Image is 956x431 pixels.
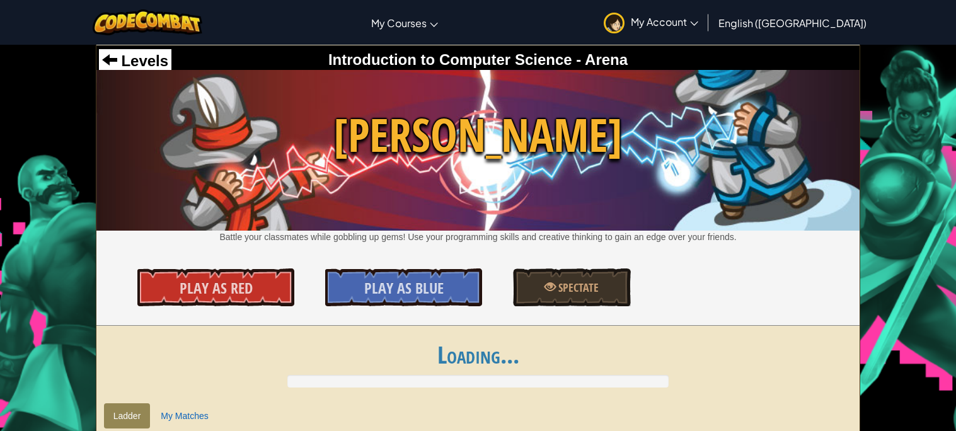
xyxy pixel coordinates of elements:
span: English ([GEOGRAPHIC_DATA]) [718,16,867,30]
a: Spectate [513,268,630,306]
a: Ladder [104,403,151,428]
p: Battle your classmates while gobbling up gems! Use your programming skills and creative thinking ... [96,231,860,243]
img: Wakka Maul [96,70,860,231]
span: Spectate [556,280,599,296]
h1: Loading... [96,342,860,368]
a: My Account [597,3,705,42]
span: Levels [117,52,168,69]
img: avatar [604,13,625,33]
a: My Matches [151,403,217,428]
a: My Courses [365,6,444,40]
span: My Courses [371,16,427,30]
img: CodeCombat logo [93,9,203,35]
span: [PERSON_NAME] [96,103,860,168]
a: Levels [102,52,168,69]
a: English ([GEOGRAPHIC_DATA]) [712,6,873,40]
span: Play As Red [180,278,253,298]
span: My Account [631,15,698,28]
span: - Arena [572,51,628,68]
span: Introduction to Computer Science [328,51,572,68]
span: Play As Blue [364,278,444,298]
